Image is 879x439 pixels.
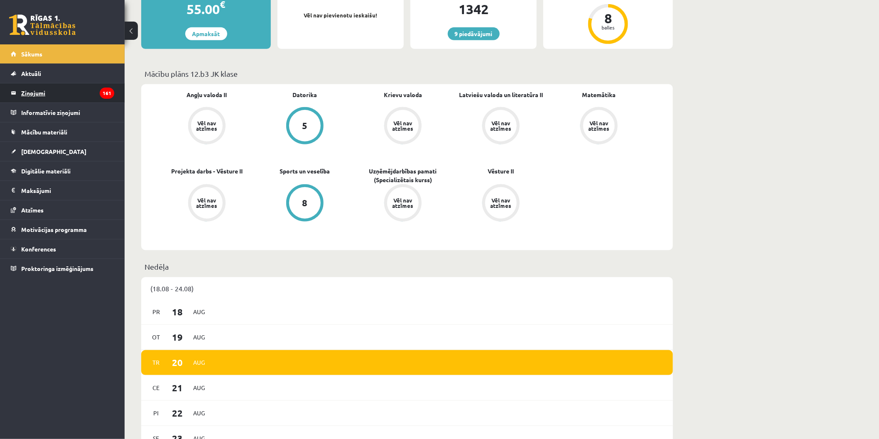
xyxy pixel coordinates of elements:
a: Vēl nav atzīmes [550,107,648,146]
div: Vēl nav atzīmes [587,120,611,131]
a: Digitālie materiāli [11,161,114,180]
legend: Maksājumi [21,181,114,200]
a: Sākums [11,44,114,63]
a: Datorika [293,90,317,99]
span: Proktoringa izmēģinājums [21,265,93,272]
span: 21 [165,381,191,395]
a: 5 [256,107,354,146]
div: Vēl nav atzīmes [195,120,219,131]
a: 8 [256,184,354,223]
a: Uzņēmējdarbības pamati (Specializētais kurss) [354,167,452,184]
span: 18 [165,305,191,319]
p: Vēl nav pievienotu ieskaišu! [282,11,400,20]
span: Pr [147,305,165,318]
a: Vēl nav atzīmes [452,184,550,223]
div: 8 [302,198,308,207]
legend: Ziņojumi [21,83,114,102]
p: Nedēļa [145,261,670,272]
span: 22 [165,406,191,420]
a: Vēsture II [488,167,514,176]
span: Aug [190,356,208,369]
a: Vēl nav atzīmes [158,107,256,146]
a: Informatīvie ziņojumi [11,103,114,122]
a: Konferences [11,239,114,259]
a: Latviešu valoda un literatūra II [459,90,543,99]
span: 20 [165,356,191,369]
span: Tr [147,356,165,369]
a: Vēl nav atzīmes [354,107,452,146]
div: balles [596,25,621,30]
span: Ce [147,381,165,394]
div: 8 [596,12,621,25]
span: Aktuāli [21,70,41,77]
span: Pi [147,407,165,419]
a: 9 piedāvājumi [448,27,500,40]
span: Aug [190,331,208,344]
a: Sports un veselība [280,167,330,176]
a: Matemātika [582,90,616,99]
div: Vēl nav atzīmes [489,198,513,208]
span: Konferences [21,245,56,253]
span: Atzīmes [21,206,44,214]
div: Vēl nav atzīmes [195,198,219,208]
span: Aug [190,305,208,318]
a: Vēl nav atzīmes [452,107,550,146]
div: Vēl nav atzīmes [489,120,513,131]
a: [DEMOGRAPHIC_DATA] [11,142,114,161]
span: Digitālie materiāli [21,167,71,175]
div: Vēl nav atzīmes [391,120,415,131]
legend: Informatīvie ziņojumi [21,103,114,122]
a: Rīgas 1. Tālmācības vidusskola [9,15,76,35]
a: Projekta darbs - Vēsture II [171,167,243,176]
span: Motivācijas programma [21,226,87,233]
a: Apmaksāt [185,27,227,40]
a: Proktoringa izmēģinājums [11,259,114,278]
div: Vēl nav atzīmes [391,198,415,208]
a: Krievu valoda [384,90,422,99]
i: 161 [100,88,114,99]
span: Aug [190,381,208,394]
a: Mācību materiāli [11,122,114,141]
span: Mācību materiāli [21,128,67,136]
a: Vēl nav atzīmes [354,184,452,223]
a: Angļu valoda II [187,90,227,99]
div: 5 [302,121,308,130]
a: Ziņojumi161 [11,83,114,102]
span: 19 [165,330,191,344]
a: Vēl nav atzīmes [158,184,256,223]
a: Maksājumi [11,181,114,200]
a: Atzīmes [11,200,114,219]
span: Aug [190,407,208,419]
a: Aktuāli [11,64,114,83]
span: Sākums [21,50,42,58]
a: Motivācijas programma [11,220,114,239]
span: [DEMOGRAPHIC_DATA] [21,148,86,155]
div: (18.08 - 24.08) [141,277,673,300]
p: Mācību plāns 12.b3 JK klase [145,68,670,79]
span: Ot [147,331,165,344]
